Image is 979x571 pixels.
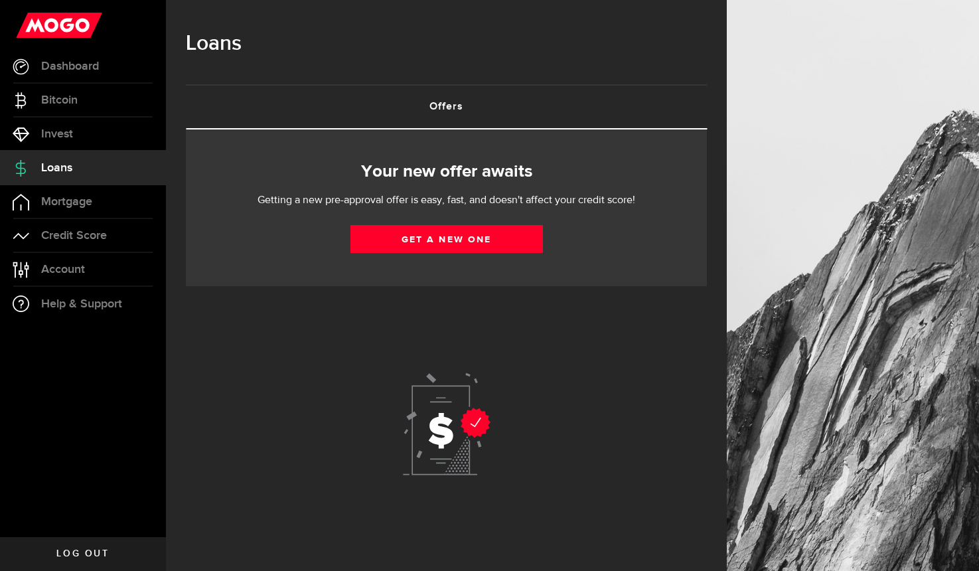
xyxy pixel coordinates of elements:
[41,196,92,208] span: Mortgage
[218,193,676,208] p: Getting a new pre-approval offer is easy, fast, and doesn't affect your credit score!
[41,230,107,242] span: Credit Score
[186,27,707,61] h1: Loans
[41,60,99,72] span: Dashboard
[206,158,687,186] h2: Your new offer awaits
[41,94,78,106] span: Bitcoin
[41,264,85,276] span: Account
[186,86,707,128] a: Offers
[350,225,543,253] a: Get a new one
[923,515,979,571] iframe: LiveChat chat widget
[186,84,707,129] ul: Tabs Navigation
[41,128,73,140] span: Invest
[41,298,122,310] span: Help & Support
[56,549,109,558] span: Log out
[41,162,72,174] span: Loans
